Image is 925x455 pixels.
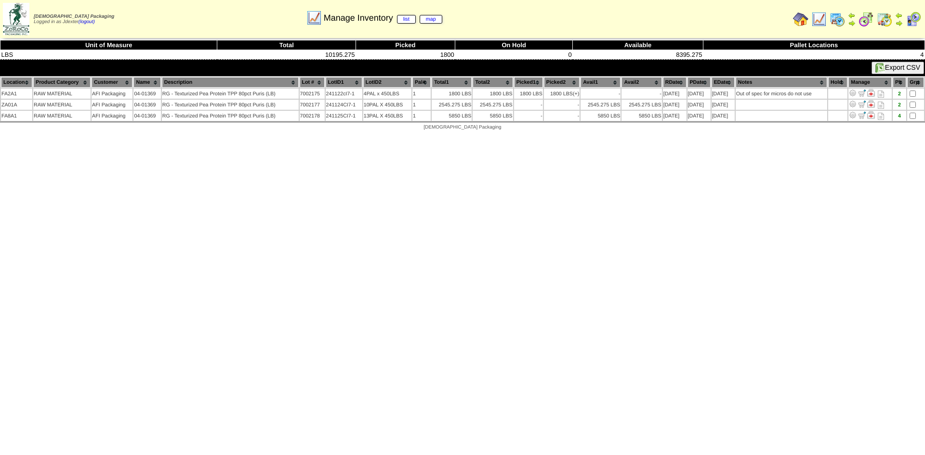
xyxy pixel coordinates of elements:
td: 241124CI7-1 [326,100,362,110]
span: [DEMOGRAPHIC_DATA] Packaging [423,125,501,130]
div: 2 [893,91,906,97]
th: Avail2 [621,77,661,88]
td: 1 [412,100,431,110]
td: 04-01369 [133,100,160,110]
td: - [581,89,621,99]
img: Adjust [849,89,857,97]
td: 1800 LBS [514,89,543,99]
th: Manage [848,77,892,88]
td: 4 [703,50,925,60]
th: Total2 [473,77,513,88]
img: zoroco-logo-small.webp [3,3,29,35]
td: FA2A1 [1,89,32,99]
td: [DATE] [712,89,735,99]
td: 04-01369 [133,111,160,121]
a: list [397,15,416,24]
th: Picked1 [514,77,543,88]
img: Move [858,89,866,97]
td: [DATE] [712,100,735,110]
td: LBS [0,50,217,60]
td: [DATE] [687,89,711,99]
td: 1 [412,111,431,121]
th: Location [1,77,32,88]
td: FA8A1 [1,111,32,121]
th: Name [133,77,160,88]
img: home.gif [793,12,808,27]
td: 5850 LBS [473,111,513,121]
td: 0 [455,50,573,60]
td: AFI Packaging [92,100,132,110]
td: [DATE] [663,111,687,121]
td: - [621,89,661,99]
div: 4 [893,113,906,119]
img: Manage Hold [867,89,875,97]
td: 1800 LBS [432,89,472,99]
td: 5850 LBS [581,111,621,121]
div: 2 [893,102,906,108]
img: Move [858,111,866,119]
img: calendarcustomer.gif [906,12,921,27]
img: line_graph.gif [811,12,827,27]
th: Plt [893,77,906,88]
td: RAW MATERIAL [33,100,91,110]
th: Picked [356,40,455,50]
td: [DATE] [663,100,687,110]
a: (logout) [79,19,95,25]
th: Pal# [412,77,431,88]
th: Total [217,40,356,50]
span: [DEMOGRAPHIC_DATA] Packaging [34,14,114,19]
img: Move [858,100,866,108]
td: 13PAL X 450LBS [363,111,411,121]
td: 5850 LBS [621,111,661,121]
a: map [420,15,442,24]
td: RAW MATERIAL [33,89,91,99]
td: 2545.275 LBS [581,100,621,110]
td: 1800 LBS [473,89,513,99]
button: Export CSV [872,62,924,74]
td: 241125CI7-1 [326,111,362,121]
td: 7002175 [300,89,325,99]
td: 5850 LBS [432,111,472,121]
td: - [514,111,543,121]
img: Manage Hold [867,100,875,108]
th: Pallet Locations [703,40,925,50]
th: Avail1 [581,77,621,88]
span: Logged in as Jdexter [34,14,114,25]
img: calendarblend.gif [859,12,874,27]
img: arrowright.gif [895,19,903,27]
img: calendarinout.gif [877,12,892,27]
i: Note [878,102,884,109]
td: [DATE] [687,111,711,121]
img: excel.gif [875,63,885,73]
td: 10195.275 [217,50,356,60]
th: LotID1 [326,77,362,88]
div: (+) [573,91,579,97]
img: line_graph.gif [306,10,322,26]
td: AFI Packaging [92,89,132,99]
td: 8395.275 [573,50,703,60]
td: RG - Texturized Pea Protein TPP 80pct Puris (LB) [162,100,299,110]
td: - [514,100,543,110]
img: arrowleft.gif [848,12,856,19]
td: 1 [412,89,431,99]
td: 1800 [356,50,455,60]
th: EDate [712,77,735,88]
td: 1800 LBS [544,89,580,99]
td: RG - Texturized Pea Protein TPP 80pct Puris (LB) [162,111,299,121]
th: Hold [828,77,847,88]
i: Note [878,113,884,120]
td: - [544,111,580,121]
th: Grp [907,77,924,88]
td: 10PAL X 450LBS [363,100,411,110]
img: arrowleft.gif [895,12,903,19]
td: ZA01A [1,100,32,110]
th: LotID2 [363,77,411,88]
td: Out of spec for micros do not use [736,89,827,99]
th: Description [162,77,299,88]
th: Notes [736,77,827,88]
th: Lot # [300,77,325,88]
td: [DATE] [663,89,687,99]
th: Product Category [33,77,91,88]
td: 7002178 [300,111,325,121]
td: 2545.275 LBS [473,100,513,110]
